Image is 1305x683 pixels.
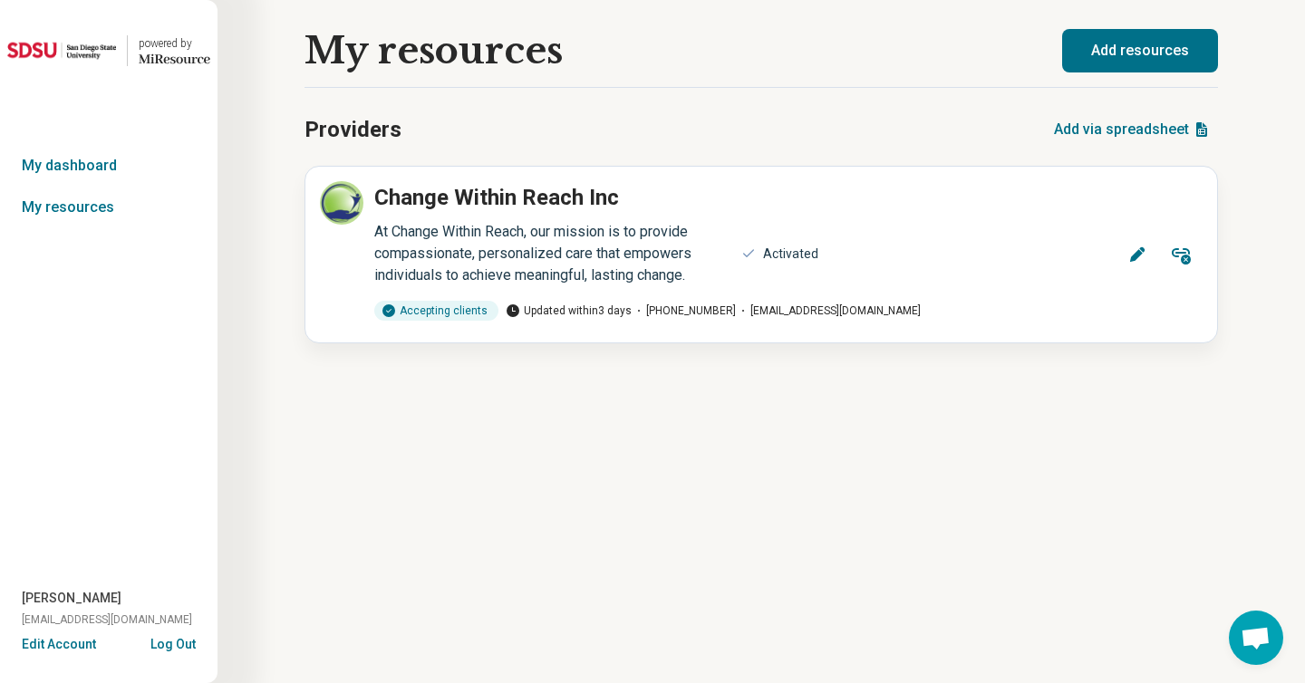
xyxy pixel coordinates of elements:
[1062,29,1218,72] button: Add resources
[22,611,192,628] span: [EMAIL_ADDRESS][DOMAIN_NAME]
[1229,611,1283,665] div: Open chat
[374,221,730,286] div: At Change Within Reach, our mission is to provide compassionate, personalized care that empowers ...
[1047,108,1218,151] button: Add via spreadsheet
[139,35,210,52] div: powered by
[506,303,632,319] span: Updated within 3 days
[374,181,619,214] p: Change Within Reach Inc
[22,635,96,654] button: Edit Account
[304,30,563,72] h1: My resources
[7,29,116,72] img: San Diego State University
[304,113,401,146] h2: Providers
[374,301,498,321] div: Accepting clients
[7,29,210,72] a: San Diego State Universitypowered by
[632,303,736,319] span: [PHONE_NUMBER]
[736,303,921,319] span: [EMAIL_ADDRESS][DOMAIN_NAME]
[150,635,196,649] button: Log Out
[763,245,818,264] div: Activated
[22,589,121,608] span: [PERSON_NAME]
